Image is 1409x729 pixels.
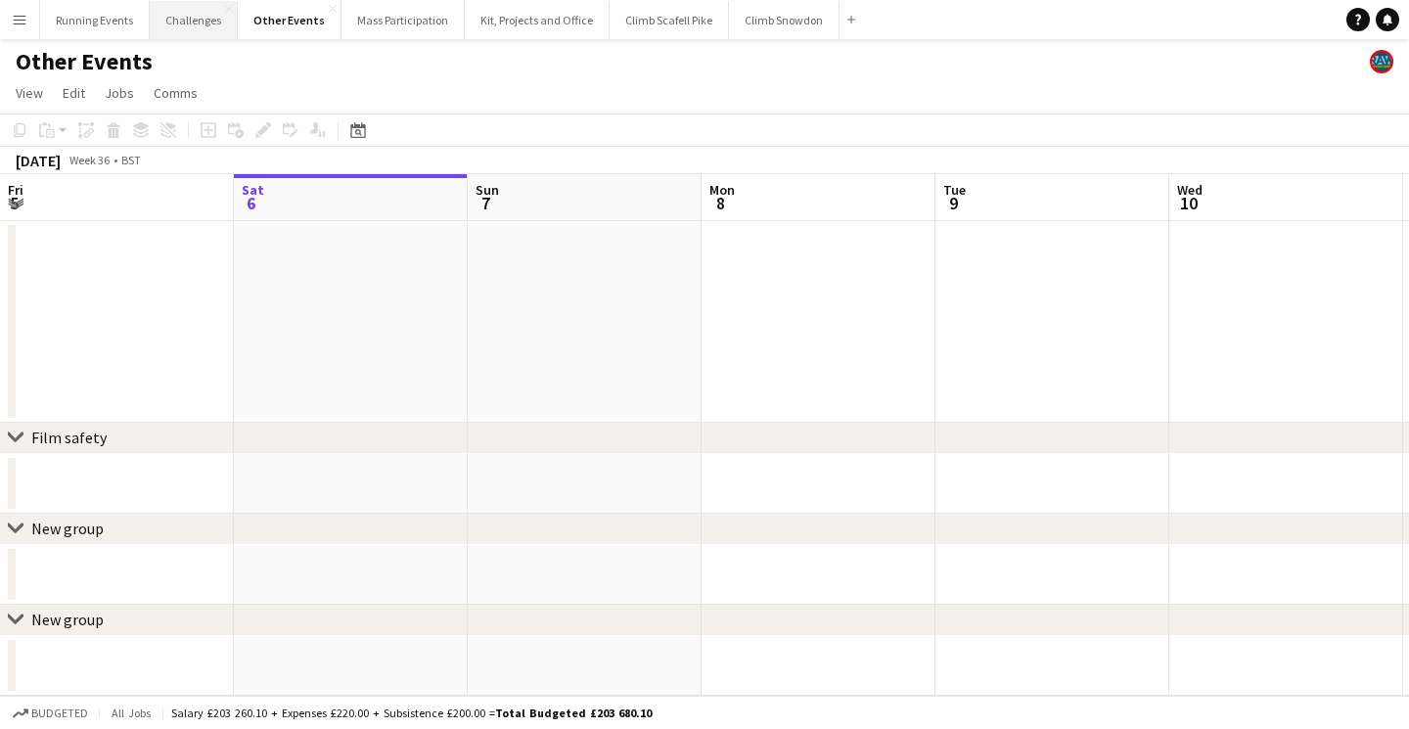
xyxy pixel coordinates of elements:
span: 9 [940,192,966,214]
div: Film safety [31,428,107,447]
span: Mon [709,181,735,199]
div: [DATE] [16,151,61,170]
span: Edit [63,84,85,102]
span: Budgeted [31,706,88,720]
a: Edit [55,80,93,106]
button: Budgeted [10,703,91,724]
span: 6 [239,192,264,214]
button: Challenges [150,1,238,39]
h1: Other Events [16,47,153,76]
span: View [16,84,43,102]
div: BST [121,153,141,167]
div: New group [31,611,104,630]
span: Tue [943,181,966,199]
span: Wed [1177,181,1203,199]
span: Total Budgeted £203 680.10 [495,706,652,720]
button: Other Events [238,1,341,39]
span: All jobs [108,706,155,720]
button: Running Events [40,1,150,39]
span: Comms [154,84,198,102]
span: 8 [706,192,735,214]
span: Jobs [105,84,134,102]
a: Jobs [97,80,142,106]
app-user-avatar: Staff RAW Adventures [1370,50,1393,73]
button: Kit, Projects and Office [465,1,610,39]
a: View [8,80,51,106]
a: Comms [146,80,205,106]
span: 5 [5,192,23,214]
span: Sun [476,181,499,199]
span: Week 36 [65,153,114,167]
button: Mass Participation [341,1,465,39]
div: Salary £203 260.10 + Expenses £220.00 + Subsistence £200.00 = [171,706,652,720]
span: 7 [473,192,499,214]
div: New group [31,519,104,538]
button: Climb Snowdon [729,1,840,39]
span: Fri [8,181,23,199]
span: 10 [1174,192,1203,214]
button: Climb Scafell Pike [610,1,729,39]
span: Sat [242,181,264,199]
